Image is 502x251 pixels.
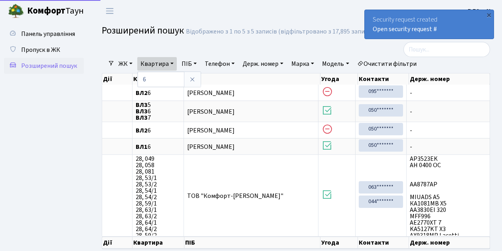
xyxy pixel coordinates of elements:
span: 28, 049 28, 058 28, 081 28, 53/1 28, 53/2 28, 54/1 28, 54/2 28, 59/1 28, 63/1 28, 63/2 28, 64/1 2... [136,156,180,235]
span: - [410,144,486,150]
span: Розширений пошук [21,61,77,70]
span: Панель управління [21,30,75,38]
span: Пропуск в ЖК [21,45,60,54]
span: 6 [136,90,180,96]
a: Розширений пошук [4,58,84,74]
th: Квартира [132,73,184,85]
b: Комфорт [27,4,65,17]
span: Таун [27,4,84,18]
th: Дії [102,237,132,249]
a: Держ. номер [239,57,287,71]
a: Марка [288,57,317,71]
b: ВЛ3 [136,101,148,109]
a: Очистити фільтри [354,57,420,71]
a: Пропуск в ЖК [4,42,84,58]
span: [PERSON_NAME] [187,89,235,97]
b: ВЛ1 [136,142,148,151]
a: Квартира [137,57,177,71]
a: Телефон [202,57,238,71]
span: [PERSON_NAME] [187,142,235,151]
th: Угода [320,237,358,249]
a: ВЛ2 -. К. [468,6,492,16]
b: ВЛ2 [136,126,148,135]
span: ТОВ "Комфорт-[PERSON_NAME]" [187,192,283,200]
span: [PERSON_NAME] [187,126,235,135]
a: Open security request # [373,25,437,34]
th: Дії [102,73,132,85]
span: Розширений пошук [102,24,184,38]
th: Контакти [358,237,409,249]
span: - [410,127,486,134]
span: [PERSON_NAME] [187,107,235,116]
b: ВЛ2 [136,89,148,97]
span: - [410,90,486,96]
span: 5 6 7 [136,102,180,121]
th: Контакти [358,73,409,85]
th: ПІБ [184,237,320,249]
a: ПІБ [178,57,200,71]
th: Держ. номер [409,237,490,249]
button: Переключити навігацію [100,4,120,18]
a: Модель [319,57,352,71]
span: - [410,109,486,115]
b: ВЛ2 -. К. [468,7,492,16]
th: Угода [320,73,358,85]
th: ПІБ [184,73,320,85]
div: Відображено з 1 по 5 з 5 записів (відфільтровано з 17,895 записів). [186,28,376,36]
a: Панель управління [4,26,84,42]
span: 6 [136,127,180,134]
img: logo.png [8,3,24,19]
b: ВЛ3 [136,113,148,122]
th: Держ. номер [409,73,490,85]
div: Security request created [365,10,494,39]
span: AP3523EK АН 0400 ОС АА8787АР MIUADS A5 КА1081МВ X5 АА3830ЕІ 320 MFF996 AE2770XT 7 KA5127KT X3 AX9... [410,156,486,235]
a: ЖК [115,57,136,71]
b: ВЛ3 [136,107,148,116]
span: 6 [136,144,180,150]
th: Квартира [132,237,184,249]
input: Пошук... [403,42,490,57]
div: × [485,11,493,19]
